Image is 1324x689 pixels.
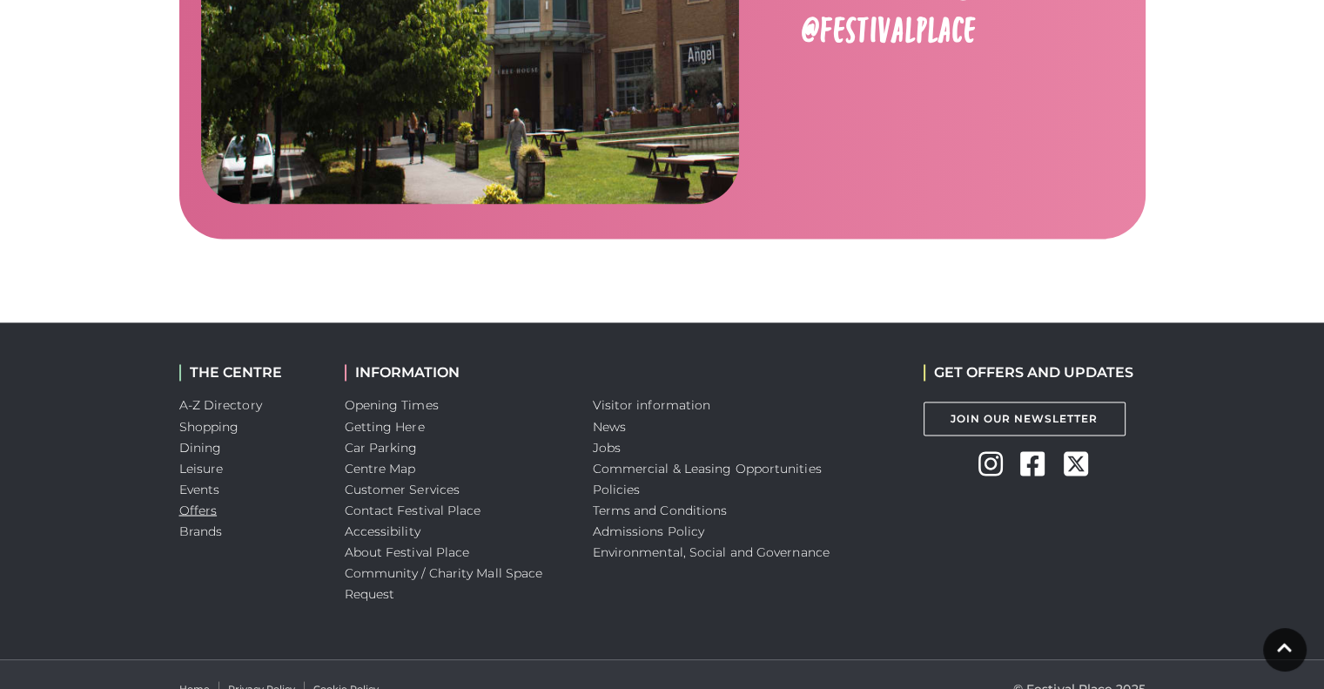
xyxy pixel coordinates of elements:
[593,397,711,413] a: Visitor information
[345,439,418,455] a: Car Parking
[345,481,460,496] a: Customer Services
[179,523,223,538] a: Brands
[345,502,481,517] a: Contact Festival Place
[179,502,218,517] a: Offers
[179,397,262,413] a: A-Z Directory
[179,481,220,496] a: Events
[345,544,470,559] a: About Festival Place
[345,460,416,476] a: Centre Map
[801,10,1062,45] h3: @festivalplace
[345,523,420,538] a: Accessibility
[345,397,439,413] a: Opening Times
[593,544,830,559] a: Environmental, Social and Governance
[924,364,1133,381] h2: GET OFFERS AND UPDATES
[924,402,1126,436] a: Join Our Newsletter
[345,418,425,434] a: Getting Here
[179,460,224,476] a: Leisure
[179,439,222,455] a: Dining
[179,364,319,381] h2: THE CENTRE
[593,523,705,538] a: Admissions Policy
[593,481,641,496] a: Policies
[179,418,239,434] a: Shopping
[593,502,728,517] a: Terms and Conditions
[345,364,567,381] h2: INFORMATION
[593,439,621,455] a: Jobs
[345,564,543,601] a: Community / Charity Mall Space Request
[593,460,822,476] a: Commercial & Leasing Opportunities
[593,418,626,434] a: News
